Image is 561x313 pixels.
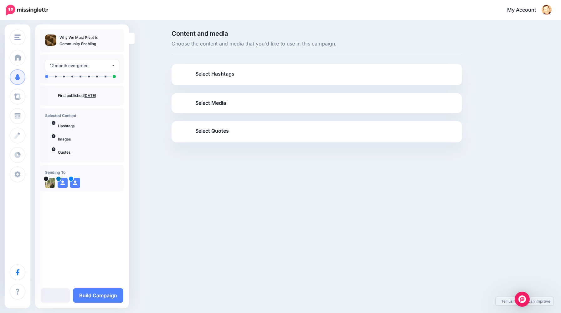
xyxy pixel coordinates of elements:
[45,113,119,118] h4: Selected Content
[178,98,456,108] a: Select Media
[195,99,226,107] span: Select Media
[178,126,456,142] a: Select Quotes
[501,3,552,18] a: My Account
[84,93,96,98] a: [DATE]
[195,70,234,78] span: Select Hashtags
[515,292,530,307] div: Open Intercom Messenger
[178,69,456,85] a: Select Hashtags
[52,147,55,151] span: 6
[58,150,119,155] p: Quotes
[172,40,462,48] span: Choose the content and media that you'd like to use in this campaign.
[6,5,48,15] img: Missinglettr
[195,127,229,135] span: Select Quotes
[52,121,55,125] span: 3
[58,178,68,188] img: user_default_image.png
[59,34,119,47] p: Why We Must Pivot to Community Enabling
[58,136,119,142] p: Images
[496,297,553,305] a: Tell us how we can improve
[172,30,462,37] span: Content and media
[45,170,119,175] h4: Sending To
[50,62,111,69] div: 12 month evergreen
[52,134,55,138] span: 2
[14,34,21,40] img: menu.png
[70,178,80,188] img: user_default_image.png
[45,60,119,72] button: 12 month evergreen
[58,123,119,129] p: Hashtags
[45,34,56,46] img: c5d20e76d8ad7741200e548c4532290a_thumb.jpg
[45,178,55,188] img: pA-qi3WN-1146.jpg
[58,93,119,98] p: First published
